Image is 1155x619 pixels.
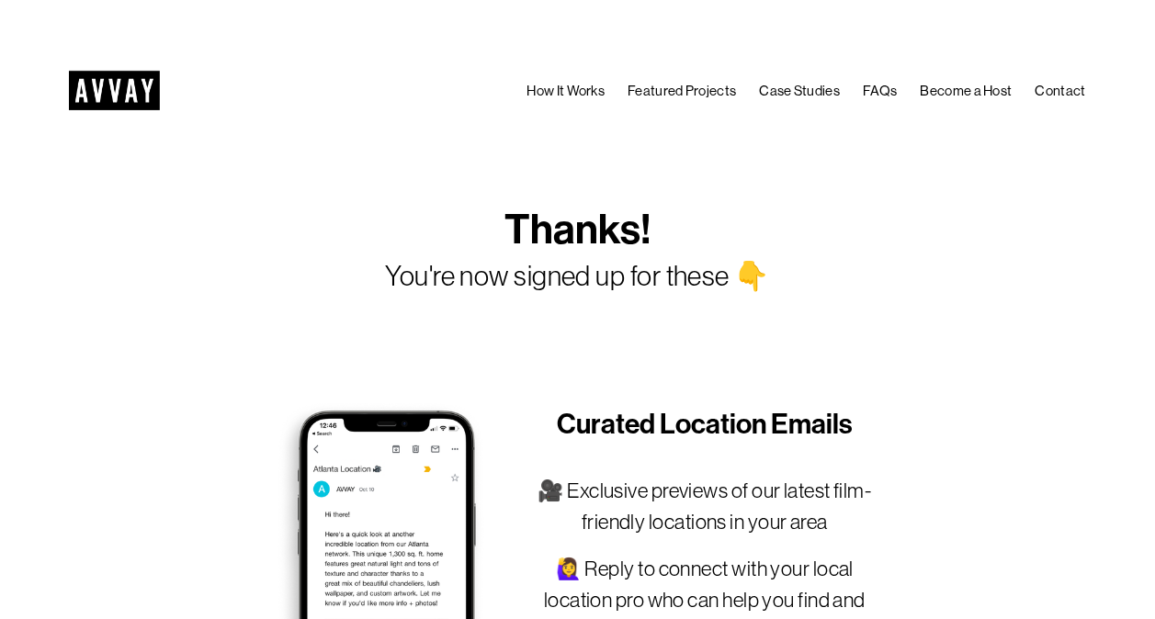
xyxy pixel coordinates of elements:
a: Featured Projects [628,79,736,102]
a: How It Works [527,79,605,102]
h2: Curated Location Emails [535,408,874,443]
a: Contact [1035,79,1085,102]
p: You're now signed up for these 👇 [323,255,832,297]
a: FAQs [863,79,897,102]
p: 🎥 Exclusive previews of our latest film-friendly locations in your area [535,476,874,538]
img: AVVAY - The First Nationwide Location Scouting Co. [69,71,160,110]
a: Become a Host [920,79,1012,102]
h1: Thanks! [366,205,789,254]
a: Case Studies [759,79,840,102]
